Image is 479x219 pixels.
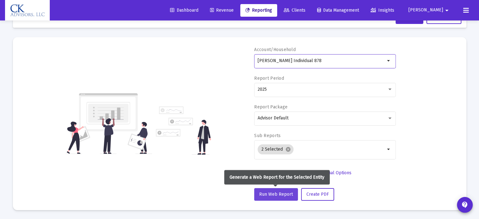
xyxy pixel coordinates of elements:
[254,104,288,110] label: Report Package
[254,47,296,52] label: Account/Household
[301,188,334,201] button: Create PDF
[279,4,311,17] a: Clients
[156,107,211,155] img: reporting-alt
[245,8,272,13] span: Reporting
[165,4,203,17] a: Dashboard
[258,87,267,92] span: 2025
[317,8,359,13] span: Data Management
[285,147,291,152] mat-icon: cancel
[259,192,293,197] span: Run Web Report
[408,8,443,13] span: [PERSON_NAME]
[284,8,305,13] span: Clients
[240,4,277,17] a: Reporting
[254,188,298,201] button: Run Web Report
[254,76,284,81] label: Report Period
[366,4,399,17] a: Insights
[170,8,198,13] span: Dashboard
[210,8,234,13] span: Revenue
[443,4,451,17] mat-icon: arrow_drop_down
[258,115,288,121] span: Advisor Default
[312,4,364,17] a: Data Management
[306,192,329,197] span: Create PDF
[254,133,281,138] label: Sub Reports
[461,201,469,209] mat-icon: contact_support
[259,170,303,176] span: Select Custom Period
[371,8,394,13] span: Insights
[10,4,45,17] img: Dashboard
[401,4,458,16] button: [PERSON_NAME]
[258,144,294,154] mat-chip: 2 Selected
[385,146,393,153] mat-icon: arrow_drop_down
[66,92,152,155] img: reporting
[385,57,393,65] mat-icon: arrow_drop_down
[315,170,351,176] span: Additional Options
[258,58,385,63] input: Search or select an account or household
[205,4,239,17] a: Revenue
[258,143,385,156] mat-chip-list: Selection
